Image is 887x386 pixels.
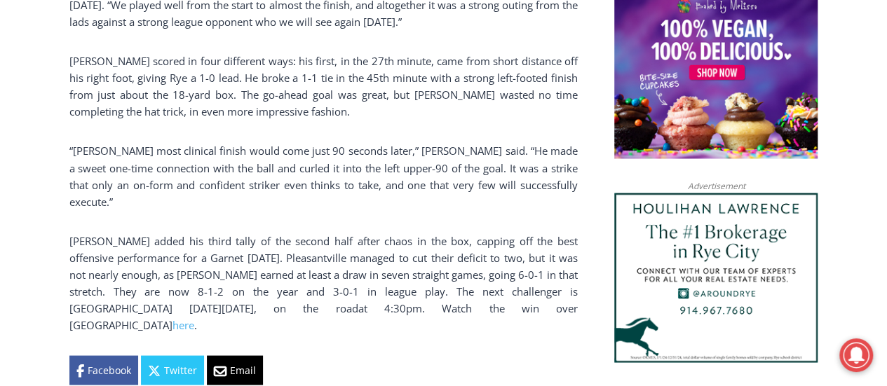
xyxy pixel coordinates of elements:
[354,1,663,136] div: "We would have speakers with experience in local journalism speak to us about their experiences a...
[172,317,194,331] a: here
[163,132,170,146] div: 6
[147,39,196,129] div: Two by Two Animal Haven & The Nature Company: The Wild World of Animals
[156,132,160,146] div: /
[69,355,138,385] a: Facebook
[69,142,578,209] p: “[PERSON_NAME] most clinical finish would come just 90 seconds later,” [PERSON_NAME] said. “He ma...
[69,232,578,333] p: [PERSON_NAME] added his third tally of the second half after chaos in the box, capping off the be...
[207,355,263,385] a: Email
[673,179,759,192] span: Advertisement
[69,53,578,120] p: [PERSON_NAME] scored in four different ways: his first, in the 27th minute, came from short dista...
[1,139,203,174] a: [PERSON_NAME] Read Sanctuary Fall Fest: [DATE]
[141,355,204,385] a: Twitter
[11,141,180,173] h4: [PERSON_NAME] Read Sanctuary Fall Fest: [DATE]
[337,136,679,174] a: Intern @ [DOMAIN_NAME]
[614,193,818,362] img: Houlihan Lawrence The #1 Brokerage in Rye City
[367,139,650,171] span: Intern @ [DOMAIN_NAME]
[147,132,153,146] div: 6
